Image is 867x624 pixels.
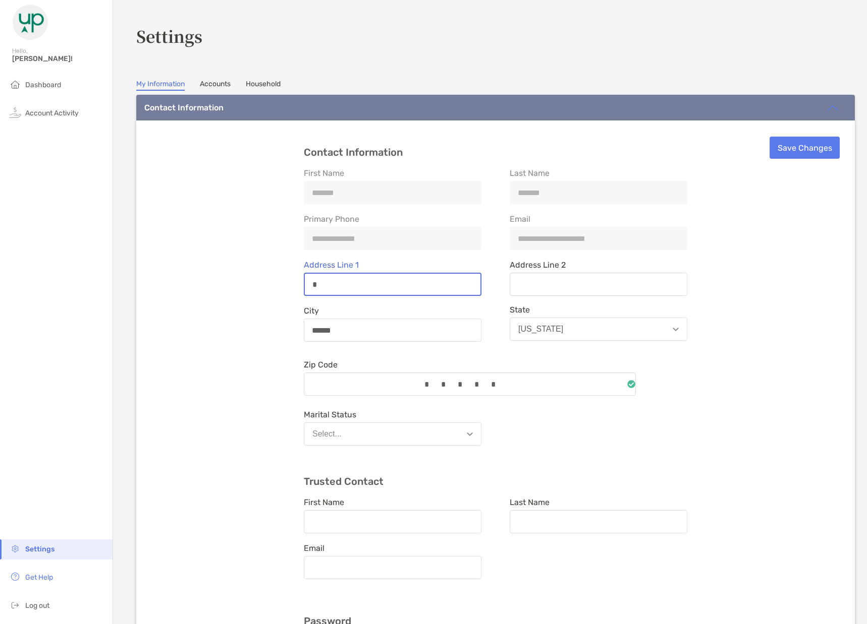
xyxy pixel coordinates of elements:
[9,599,21,611] img: logout icon
[12,54,106,63] span: [PERSON_NAME]!
[304,410,481,419] span: Marital Status
[136,80,185,91] a: My Information
[827,102,839,114] img: icon arrow
[25,601,49,610] span: Log out
[304,189,481,197] input: First Name
[304,306,481,316] span: City
[136,24,855,47] h3: Settings
[305,280,480,289] input: Address Line 1
[9,571,21,583] img: get-help icon
[510,305,687,315] span: State
[770,137,840,159] button: Save Changes
[510,497,687,507] span: Last Name
[304,168,481,178] span: First Name
[25,545,55,553] span: Settings
[9,542,21,554] img: settings icon
[467,432,473,436] img: Open dropdown arrow
[304,564,481,572] input: Email
[510,280,687,289] input: Address Line 2
[304,518,481,526] input: First Name
[510,518,687,526] input: Last Name
[246,80,281,91] a: Household
[510,234,687,243] input: Email
[304,380,627,389] input: Zip Codeinput is ready icon
[304,360,636,369] span: Zip Code
[9,78,21,90] img: household icon
[304,214,481,224] span: Primary Phone
[25,109,79,117] span: Account Activity
[25,81,61,89] span: Dashboard
[510,168,687,178] span: Last Name
[12,4,48,40] img: Zoe Logo
[25,573,53,582] span: Get Help
[312,429,342,439] div: Select...
[304,497,481,507] span: First Name
[304,147,687,158] h3: Contact Information
[510,214,687,224] span: Email
[200,80,231,91] a: Accounts
[144,103,224,112] div: Contact Information
[673,328,679,331] img: Open dropdown arrow
[304,476,687,487] h3: Trusted Contact
[304,543,481,553] span: Email
[518,325,563,334] div: [US_STATE]
[510,260,687,270] span: Address Line 2
[510,318,687,341] button: [US_STATE]
[304,422,481,446] button: Select...
[304,260,481,270] span: Address Line 1
[627,380,635,388] img: input is ready icon
[510,189,687,197] input: Last Name
[9,106,21,118] img: activity icon
[304,234,481,243] input: Primary Phone
[304,326,481,335] input: City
